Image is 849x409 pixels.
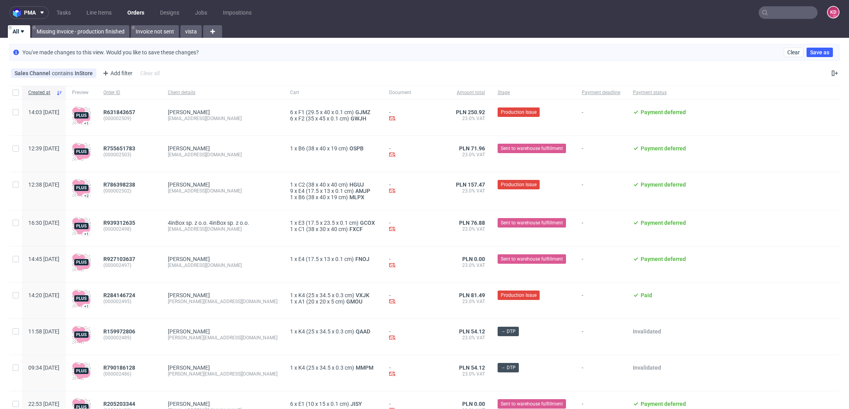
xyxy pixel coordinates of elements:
span: Payment status [633,89,686,96]
span: PLN 76.88 [459,220,485,226]
div: [EMAIL_ADDRESS][DOMAIN_NAME] [168,262,277,268]
div: x [290,292,377,298]
span: Production Issue [501,181,537,188]
button: Save as [807,48,833,57]
span: Production Issue [501,292,537,299]
div: - [389,220,443,233]
div: x [290,365,377,371]
span: Production Issue [501,109,537,116]
a: Jobs [190,6,212,19]
div: +1 [84,232,89,236]
a: vista [180,25,202,38]
span: Sales Channel [15,70,52,76]
div: x [290,401,377,407]
a: FXCF [348,226,364,232]
a: [PERSON_NAME] [168,365,210,371]
span: 1 [290,328,293,335]
span: R786398238 [103,181,135,188]
span: (000002498) [103,226,155,232]
span: R790186128 [103,365,135,371]
span: VXJK [354,292,371,298]
span: Order ID [103,89,155,96]
span: 11:58 [DATE] [28,328,59,335]
span: Client details [168,89,277,96]
span: E3 (17.5 x 23.5 x 0.1 cm) [298,220,358,226]
a: Orders [123,6,149,19]
a: Designs [155,6,184,19]
a: R939312635 [103,220,137,226]
span: Payment deferred [641,401,686,407]
div: [EMAIL_ADDRESS][DOMAIN_NAME] [168,152,277,158]
img: plus-icon.676465ae8f3a83198b3f.png [72,361,91,380]
img: plus-icon.676465ae8f3a83198b3f.png [72,253,91,272]
span: R631843657 [103,109,135,115]
span: R939312635 [103,220,135,226]
span: (000002502) [103,188,155,194]
span: 1 [290,256,293,262]
div: +2 [84,194,89,198]
button: pma [9,6,49,19]
span: Payment deferred [641,220,686,226]
span: Stage [498,89,569,96]
div: x [290,298,377,305]
a: [PERSON_NAME] [168,109,210,115]
span: QAAD [354,328,372,335]
a: MMPM [354,365,375,371]
span: → DTP [501,328,516,335]
span: 14:20 [DATE] [28,292,59,298]
div: - [389,365,443,378]
div: x [290,181,377,188]
p: You've made changes to this view. Would you like to save these changes? [22,48,199,56]
span: - [582,181,620,200]
div: - [389,256,443,270]
span: → DTP [501,364,516,371]
span: Payment deferred [641,145,686,152]
a: GCOX [358,220,377,226]
img: plus-icon.676465ae8f3a83198b3f.png [72,106,91,125]
span: R284146724 [103,292,135,298]
span: F1 (29.5 x 40 x 0.1 cm) [298,109,354,115]
div: x [290,145,377,152]
button: Clear [784,48,803,57]
span: E1 (10 x 15 x 0.1 cm) [298,401,349,407]
a: [PERSON_NAME] [168,328,210,335]
a: Impositions [218,6,256,19]
span: 16:30 [DATE] [28,220,59,226]
span: 1 [290,292,293,298]
span: Preview [72,89,91,96]
span: 23.0% VAT [456,262,485,268]
div: [EMAIL_ADDRESS][DOMAIN_NAME] [168,188,277,194]
span: Paid [641,292,652,298]
a: HGUJ [348,181,366,188]
div: x [290,226,377,232]
span: E4 (17.5 x 13 x 0.1 cm) [298,256,354,262]
span: Sent to warehouse fulfillment [501,400,563,407]
span: - [582,109,620,126]
span: Cart [290,89,377,96]
span: Payment deadline [582,89,620,96]
img: plus-icon.676465ae8f3a83198b3f.png [72,289,91,308]
span: Payment deferred [641,109,686,115]
div: x [290,194,377,200]
span: C2 (38 x 40 x 40 cm) [298,181,348,188]
a: R786398238 [103,181,137,188]
span: Document [389,89,443,96]
div: x [290,328,377,335]
span: MLPX [348,194,366,200]
span: - [582,365,620,381]
span: (000002495) [103,298,155,305]
span: F2 (35 x 45 x 0.1 cm) [298,115,349,122]
div: InStore [75,70,93,76]
span: 23.0% VAT [456,188,485,194]
span: - [582,220,620,237]
span: - [582,328,620,345]
a: FNOJ [354,256,371,262]
span: Clear [787,50,800,55]
span: K4 (25 x 34.5 x 0.3 cm) [298,365,354,371]
span: 1 [290,194,293,200]
a: R755651783 [103,145,137,152]
a: GMOU [345,298,364,305]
